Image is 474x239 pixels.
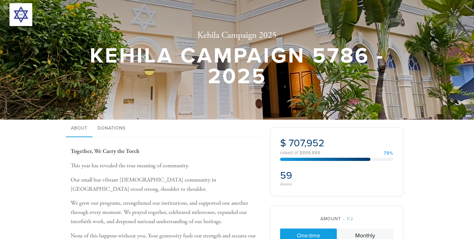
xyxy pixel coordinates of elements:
h2: 59 [280,169,335,182]
span: 1 [347,216,349,222]
p: Our small but vibrant [DEMOGRAPHIC_DATA] community in [GEOGRAPHIC_DATA] stood strong, shoulder to... [71,176,261,194]
h1: Kehila Campaign 5786 - 2025 [88,46,386,87]
h2: Kehila Campaign 2025 [88,30,386,41]
a: About [66,120,93,137]
img: 300x300_JWB%20logo.png [10,3,32,26]
p: This year has revealed the true meaning of community. [71,161,261,170]
div: Amount [280,216,394,222]
div: raised of $888,888 [280,150,394,155]
div: donors [280,182,335,186]
p: We grew our programs, strengthened our institutions, and supported one another through every mome... [71,199,261,226]
div: 79% [384,151,394,156]
b: Together, We Carry the Torch [71,148,139,155]
span: $ [280,137,286,149]
a: Donations [93,120,131,137]
span: /2 [343,216,353,222]
span: 707,952 [289,137,324,149]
